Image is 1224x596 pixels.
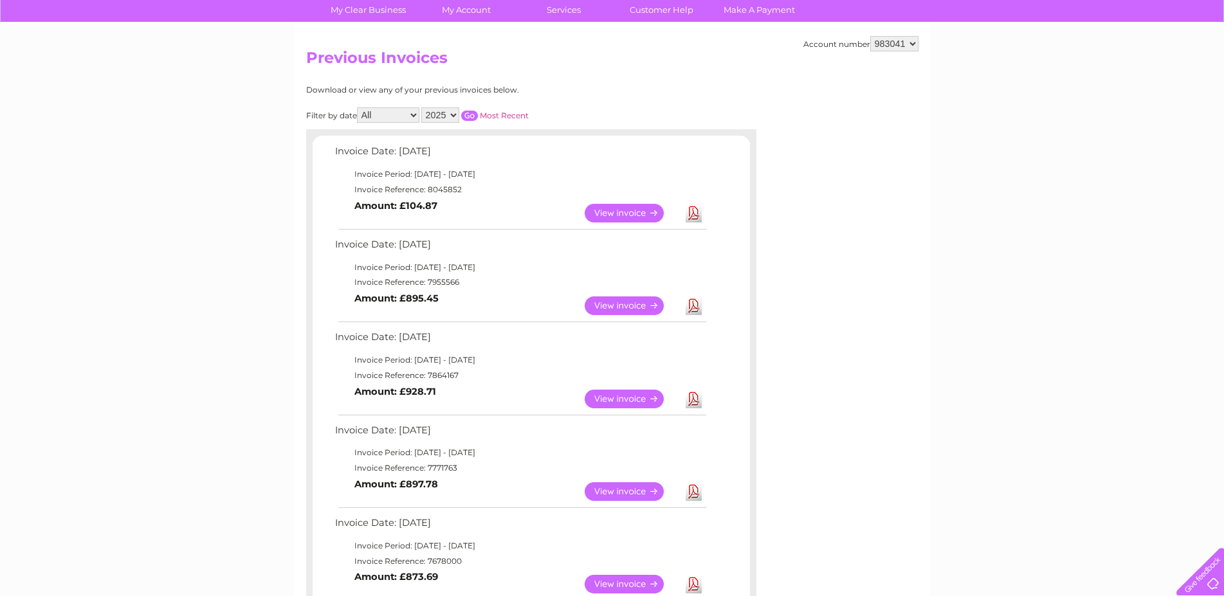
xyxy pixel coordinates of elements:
[354,478,438,490] b: Amount: £897.78
[585,482,679,501] a: View
[686,296,702,315] a: Download
[686,482,702,501] a: Download
[585,390,679,408] a: View
[332,182,708,197] td: Invoice Reference: 8045852
[332,275,708,290] td: Invoice Reference: 7955566
[585,575,679,593] a: View
[332,422,708,446] td: Invoice Date: [DATE]
[332,352,708,368] td: Invoice Period: [DATE] - [DATE]
[332,236,708,260] td: Invoice Date: [DATE]
[354,571,438,582] b: Amount: £873.69
[803,36,918,51] div: Account number
[686,390,702,408] a: Download
[480,111,529,120] a: Most Recent
[332,143,708,167] td: Invoice Date: [DATE]
[1066,55,1104,64] a: Telecoms
[982,6,1070,23] a: 0333 014 3131
[332,514,708,538] td: Invoice Date: [DATE]
[1138,55,1170,64] a: Contact
[686,575,702,593] a: Download
[1030,55,1058,64] a: Energy
[309,7,917,62] div: Clear Business is a trading name of Verastar Limited (registered in [GEOGRAPHIC_DATA] No. 3667643...
[306,107,644,123] div: Filter by date
[332,554,708,569] td: Invoice Reference: 7678000
[306,49,918,73] h2: Previous Invoices
[354,386,436,397] b: Amount: £928.71
[585,204,679,222] a: View
[354,293,439,304] b: Amount: £895.45
[686,204,702,222] a: Download
[332,445,708,460] td: Invoice Period: [DATE] - [DATE]
[43,33,109,73] img: logo.png
[998,55,1022,64] a: Water
[1182,55,1212,64] a: Log out
[354,200,437,212] b: Amount: £104.87
[1112,55,1131,64] a: Blog
[332,260,708,275] td: Invoice Period: [DATE] - [DATE]
[332,368,708,383] td: Invoice Reference: 7864167
[332,329,708,352] td: Invoice Date: [DATE]
[332,167,708,182] td: Invoice Period: [DATE] - [DATE]
[306,86,644,95] div: Download or view any of your previous invoices below.
[332,460,708,476] td: Invoice Reference: 7771763
[332,538,708,554] td: Invoice Period: [DATE] - [DATE]
[585,296,679,315] a: View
